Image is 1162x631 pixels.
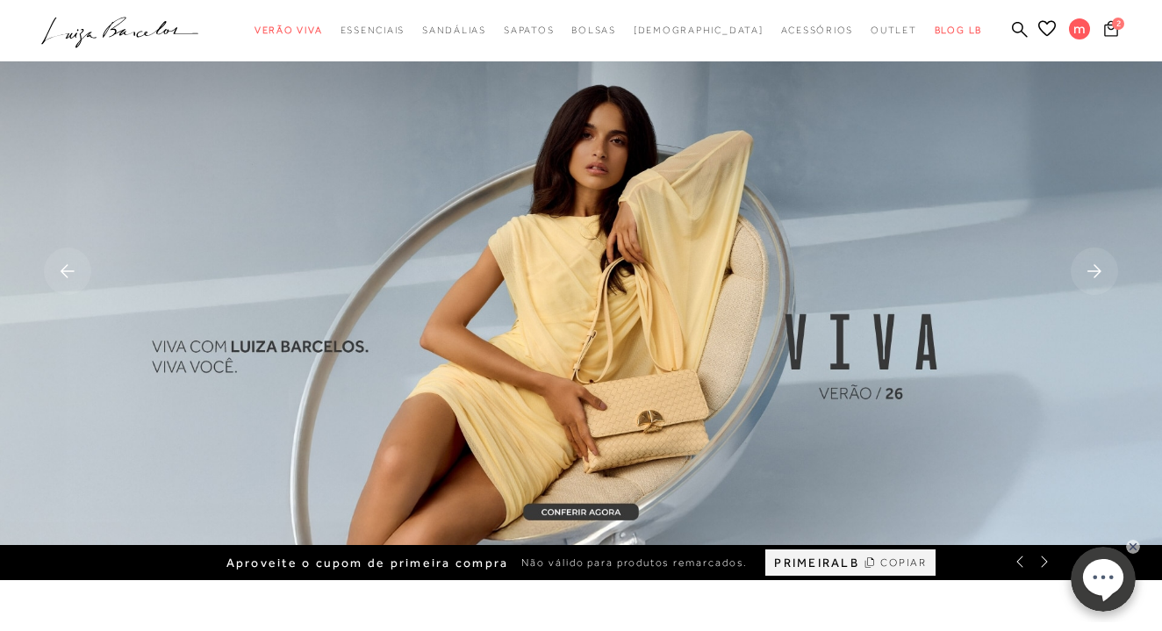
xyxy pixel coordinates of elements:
span: m [1069,18,1090,39]
span: Sapatos [504,25,554,35]
span: Bolsas [571,25,616,35]
span: COPIAR [880,555,928,571]
a: categoryNavScreenReaderText [571,14,616,47]
span: Não válido para produtos remarcados. [521,556,748,570]
span: PRIMEIRALB [774,556,858,570]
a: categoryNavScreenReaderText [341,14,405,47]
span: Aproveite o cupom de primeira compra [226,556,509,570]
span: 2 [1112,18,1124,30]
span: Outlet [871,25,917,35]
span: [DEMOGRAPHIC_DATA] [634,25,764,35]
span: Acessórios [781,25,854,35]
a: categoryNavScreenReaderText [781,14,854,47]
span: Essenciais [341,25,405,35]
a: noSubCategoriesText [634,14,764,47]
a: categoryNavScreenReaderText [504,14,554,47]
a: categoryNavScreenReaderText [255,14,323,47]
span: Sandálias [422,25,486,35]
a: BLOG LB [935,14,982,47]
span: Verão Viva [255,25,323,35]
button: 2 [1099,19,1123,43]
a: categoryNavScreenReaderText [422,14,486,47]
a: categoryNavScreenReaderText [871,14,917,47]
button: m [1061,18,1099,45]
span: BLOG LB [935,25,982,35]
